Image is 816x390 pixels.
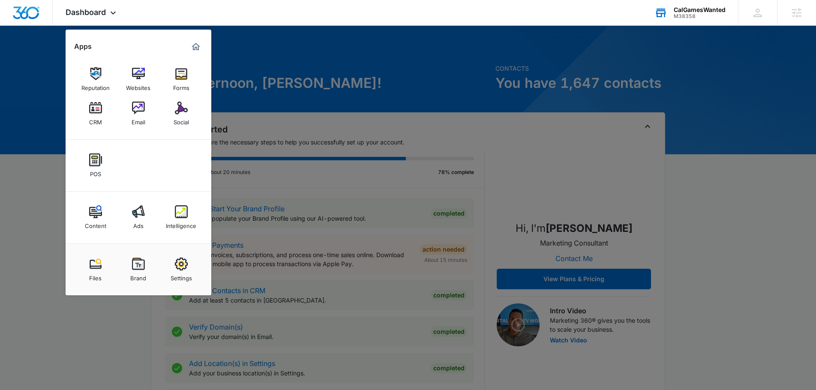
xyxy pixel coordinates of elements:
[674,6,726,13] div: account name
[166,218,196,229] div: Intelligence
[674,13,726,19] div: account id
[79,63,112,96] a: Reputation
[189,40,203,54] a: Marketing 360® Dashboard
[122,97,155,130] a: Email
[89,114,102,126] div: CRM
[174,114,189,126] div: Social
[79,97,112,130] a: CRM
[165,63,198,96] a: Forms
[165,201,198,234] a: Intelligence
[122,201,155,234] a: Ads
[173,80,189,91] div: Forms
[79,201,112,234] a: Content
[122,253,155,286] a: Brand
[130,270,146,282] div: Brand
[165,97,198,130] a: Social
[79,253,112,286] a: Files
[133,218,144,229] div: Ads
[85,218,106,229] div: Content
[122,63,155,96] a: Websites
[81,80,110,91] div: Reputation
[66,8,106,17] span: Dashboard
[126,80,150,91] div: Websites
[74,42,92,51] h2: Apps
[90,166,101,177] div: POS
[165,253,198,286] a: Settings
[171,270,192,282] div: Settings
[132,114,145,126] div: Email
[89,270,102,282] div: Files
[79,149,112,182] a: POS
